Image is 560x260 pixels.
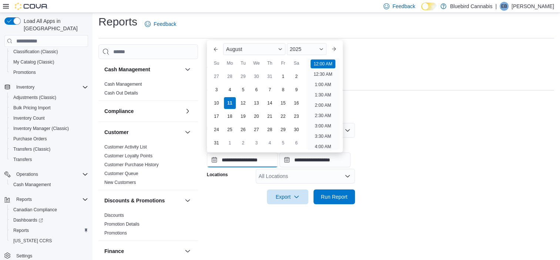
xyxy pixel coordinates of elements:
[328,43,340,55] button: Next month
[7,179,91,190] button: Cash Management
[104,212,124,218] span: Discounts
[104,197,165,204] h3: Discounts & Promotions
[10,155,88,164] span: Transfers
[264,137,276,149] div: day-4
[104,90,138,96] a: Cash Out Details
[10,226,88,235] span: Reports
[7,236,91,246] button: [US_STATE] CCRS
[13,83,88,92] span: Inventory
[10,226,32,235] a: Reports
[211,57,222,69] div: Su
[237,110,249,122] div: day-19
[210,70,303,150] div: August, 2025
[224,71,236,82] div: day-28
[207,172,228,178] label: Locations
[10,124,72,133] a: Inventory Manager (Classic)
[211,110,222,122] div: day-17
[264,71,276,82] div: day-31
[10,134,88,143] span: Purchase Orders
[13,170,41,179] button: Operations
[277,57,289,69] div: Fr
[98,14,137,29] h1: Reports
[13,157,32,162] span: Transfers
[1,194,91,205] button: Reports
[104,144,147,150] span: Customer Activity List
[7,67,91,78] button: Promotions
[104,171,138,176] a: Customer Queue
[277,71,289,82] div: day-1
[98,143,198,190] div: Customer
[10,47,61,56] a: Classification (Classic)
[264,124,276,136] div: day-28
[291,84,302,96] div: day-9
[16,84,34,90] span: Inventory
[13,83,37,92] button: Inventory
[7,215,91,225] a: Dashboards
[104,162,159,167] a: Customer Purchase History
[10,68,39,77] a: Promotions
[10,114,48,123] a: Inventory Count
[290,46,301,52] span: 2025
[226,46,242,52] span: August
[13,49,58,55] span: Classification (Classic)
[277,124,289,136] div: day-29
[104,129,182,136] button: Customer
[223,43,285,55] div: Button. Open the month selector. August is currently selected.
[291,124,302,136] div: day-30
[7,103,91,113] button: Bulk Pricing Import
[7,57,91,67] button: My Catalog (Classic)
[104,153,152,158] a: Customer Loyalty Points
[104,66,182,73] button: Cash Management
[10,58,88,66] span: My Catalog (Classic)
[224,124,236,136] div: day-25
[104,82,142,87] a: Cash Management
[512,2,554,11] p: [PERSON_NAME]
[277,84,289,96] div: day-8
[13,69,36,75] span: Promotions
[264,97,276,109] div: day-14
[311,70,335,79] li: 12:30 AM
[291,57,302,69] div: Sa
[1,82,91,92] button: Inventory
[10,93,59,102] a: Adjustments (Classic)
[1,169,91,179] button: Operations
[104,230,127,236] a: Promotions
[104,171,138,177] span: Customer Queue
[313,189,355,204] button: Run Report
[312,101,334,110] li: 2:00 AM
[421,3,437,10] input: Dark Mode
[104,222,140,227] a: Promotion Details
[13,95,56,100] span: Adjustments (Classic)
[142,17,179,31] a: Feedback
[312,90,334,99] li: 1:30 AM
[277,97,289,109] div: day-15
[13,126,69,131] span: Inventory Manager (Classic)
[10,236,55,245] a: [US_STATE] CCRS
[13,227,29,233] span: Reports
[13,115,45,121] span: Inventory Count
[251,124,262,136] div: day-27
[10,68,88,77] span: Promotions
[7,113,91,123] button: Inventory Count
[10,124,88,133] span: Inventory Manager (Classic)
[264,110,276,122] div: day-21
[251,84,262,96] div: day-6
[10,145,53,154] a: Transfers (Classic)
[392,3,415,10] span: Feedback
[237,137,249,149] div: day-2
[13,238,52,244] span: [US_STATE] CCRS
[98,80,198,100] div: Cash Management
[16,253,32,259] span: Settings
[291,71,302,82] div: day-2
[237,57,249,69] div: Tu
[10,114,88,123] span: Inventory Count
[16,171,38,177] span: Operations
[271,189,304,204] span: Export
[7,92,91,103] button: Adjustments (Classic)
[21,17,88,32] span: Load All Apps in [GEOGRAPHIC_DATA]
[10,216,88,225] span: Dashboards
[104,90,138,96] span: Cash Out Details
[311,59,335,68] li: 12:00 AM
[267,189,308,204] button: Export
